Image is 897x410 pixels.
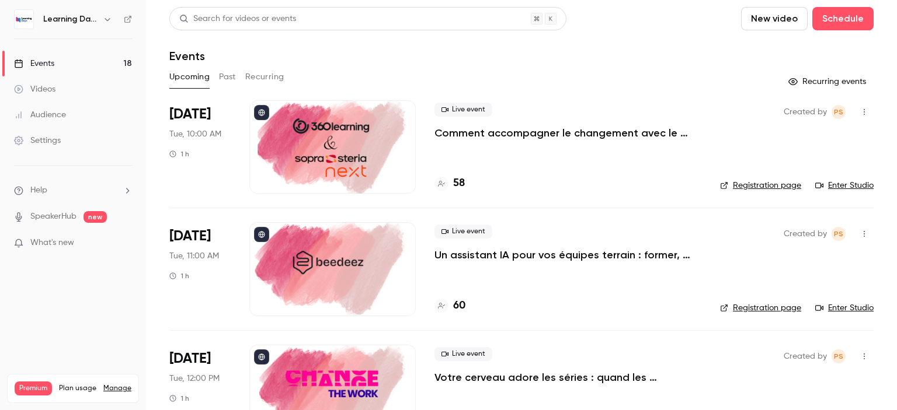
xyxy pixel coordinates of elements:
[169,349,211,368] span: [DATE]
[434,248,701,262] a: Un assistant IA pour vos équipes terrain : former, accompagner et transformer l’expérience apprenant
[169,68,210,86] button: Upcoming
[434,126,701,140] a: Comment accompagner le changement avec le skills-based learning ?
[14,58,54,69] div: Events
[783,72,874,91] button: Recurring events
[784,227,827,241] span: Created by
[720,302,801,314] a: Registration page
[812,7,874,30] button: Schedule
[19,30,28,40] img: website_grey.svg
[169,49,205,63] h1: Events
[434,103,492,117] span: Live event
[434,370,701,384] a: Votre cerveau adore les séries : quand les neurosciences rencontrent la formation
[43,13,98,25] h6: Learning Days
[30,211,77,223] a: SpeakerHub
[815,180,874,191] a: Enter Studio
[33,19,57,28] div: v 4.0.25
[832,349,846,363] span: Prad Selvarajah
[169,250,219,262] span: Tue, 11:00 AM
[834,227,843,241] span: PS
[784,349,827,363] span: Created by
[118,238,132,248] iframe: Noticeable Trigger
[179,13,296,25] div: Search for videos or events
[30,30,132,40] div: Domaine: [DOMAIN_NAME]
[434,347,492,361] span: Live event
[169,100,231,194] div: Oct 7 Tue, 10:00 AM (Europe/Paris)
[14,83,55,95] div: Videos
[169,271,189,281] div: 1 h
[169,394,189,403] div: 1 h
[169,373,220,384] span: Tue, 12:00 PM
[169,149,189,159] div: 1 h
[14,109,66,121] div: Audience
[219,68,236,86] button: Past
[453,176,465,191] h4: 58
[145,69,179,76] div: Mots-clés
[47,68,57,77] img: tab_domain_overview_orange.svg
[59,384,96,393] span: Plan usage
[834,349,843,363] span: PS
[14,184,132,197] li: help-dropdown-opener
[815,302,874,314] a: Enter Studio
[19,19,28,28] img: logo_orange.svg
[30,237,74,249] span: What's new
[84,211,107,223] span: new
[720,180,801,191] a: Registration page
[434,176,465,191] a: 58
[245,68,284,86] button: Recurring
[784,105,827,119] span: Created by
[434,298,465,314] a: 60
[133,68,142,77] img: tab_keywords_by_traffic_grey.svg
[15,10,33,29] img: Learning Days
[832,105,846,119] span: Prad Selvarajah
[15,381,52,395] span: Premium
[14,135,61,146] div: Settings
[741,7,808,30] button: New video
[103,384,131,393] a: Manage
[832,227,846,241] span: Prad Selvarajah
[30,184,47,197] span: Help
[169,222,231,316] div: Oct 7 Tue, 11:00 AM (Europe/Paris)
[60,69,90,76] div: Domaine
[169,105,211,124] span: [DATE]
[453,298,465,314] h4: 60
[834,105,843,119] span: PS
[169,128,221,140] span: Tue, 10:00 AM
[169,227,211,246] span: [DATE]
[434,225,492,239] span: Live event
